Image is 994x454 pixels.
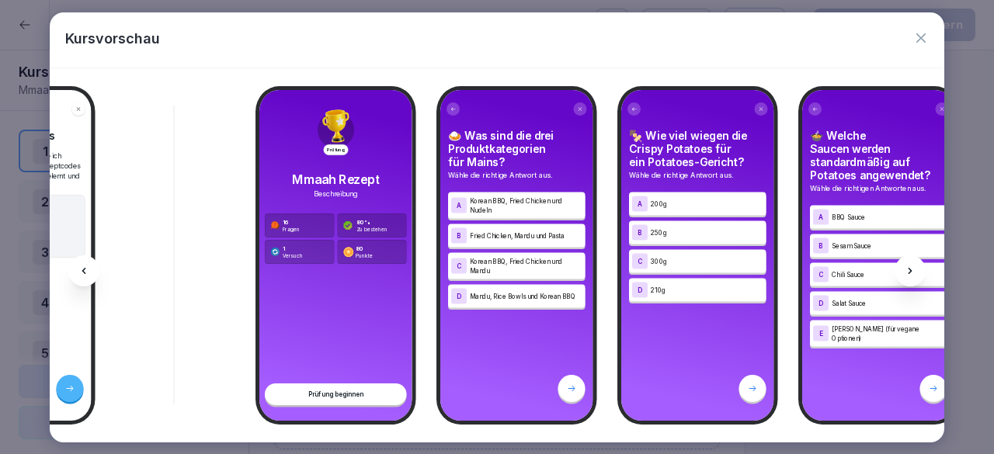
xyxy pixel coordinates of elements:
p: Prüfung [323,144,348,155]
p: D [638,286,642,293]
p: 80 [356,244,373,251]
h4: 🍢 Wie viel wiegen die Crispy Potatoes für ein Potatoes-Gericht? [629,129,766,168]
p: 250g [651,227,763,237]
p: Versuch [283,251,303,258]
p: Kursvorschau [65,28,160,49]
img: assessment_question.svg [271,220,280,230]
p: C [638,258,642,265]
p: 80 % [356,218,388,225]
p: A [457,202,461,209]
p: Chili Sauce [832,269,944,279]
p: C [457,262,461,269]
p: D [457,293,461,300]
p: Punkte [356,251,373,258]
p: Wähle die richtigen Antworten aus. [810,183,947,194]
p: Mmaah Rezept [292,172,380,186]
p: 1 [283,244,303,251]
p: Salat Sauce [832,298,944,307]
p: B [818,242,823,249]
p: E [819,330,823,337]
p: 210g [651,285,763,294]
p: 16 [283,218,300,225]
img: trophy.png [317,106,355,145]
p: Beschreibung [292,189,380,198]
h4: 🍲 Welche Saucen werden standardmäßig auf Potatoes angewendet? [810,129,947,182]
p: C [818,271,823,278]
p: 300g [651,256,763,265]
p: Mandu, Rice Bowls und Korean BBQ [470,291,582,300]
p: A [818,213,823,220]
img: assessment_attempt.svg [271,247,280,256]
p: A [638,200,642,207]
p: BBQ Sauce [832,212,944,221]
p: Korean BBQ, Fried Chicken und Nudeln [470,196,582,214]
p: 200g [651,199,763,208]
p: Wähle die richtige Antwort aus. [629,170,766,181]
p: Wähle die richtige Antwort aus. [448,170,586,181]
p: Zu bestehen [356,225,388,232]
p: D [818,300,823,307]
h4: 🍛 Was sind die drei Produktkategorien für Mains? [448,129,586,168]
img: assessment_coin.svg [343,246,354,257]
p: [PERSON_NAME] (für vegane Optionen) [832,324,944,342]
p: Korean BBQ, Fried Chicken und Mandu [470,256,582,275]
div: Prüfung beginnen [265,383,407,405]
p: Fried Chicken, Mandu und Pasta [470,230,582,240]
p: B [457,232,461,239]
img: assessment_check.svg [343,220,353,230]
p: Sesam Sauce [832,241,944,250]
p: B [638,229,642,236]
p: Fragen [283,225,300,232]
